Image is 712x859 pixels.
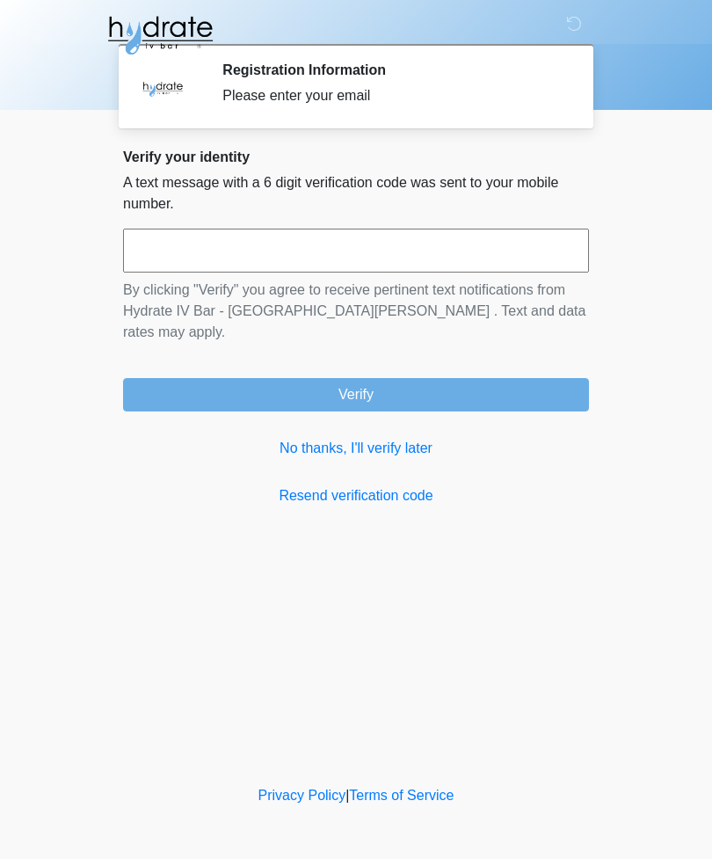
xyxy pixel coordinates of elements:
a: Resend verification code [123,485,589,506]
img: Agent Avatar [136,62,189,114]
a: Terms of Service [349,788,454,803]
a: Privacy Policy [258,788,346,803]
a: | [345,788,349,803]
img: Hydrate IV Bar - Fort Collins Logo [105,13,214,57]
a: No thanks, I'll verify later [123,438,589,459]
p: By clicking "Verify" you agree to receive pertinent text notifications from Hydrate IV Bar - [GEO... [123,280,589,343]
h2: Verify your identity [123,149,589,165]
div: Please enter your email [222,85,563,106]
button: Verify [123,378,589,411]
p: A text message with a 6 digit verification code was sent to your mobile number. [123,172,589,215]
